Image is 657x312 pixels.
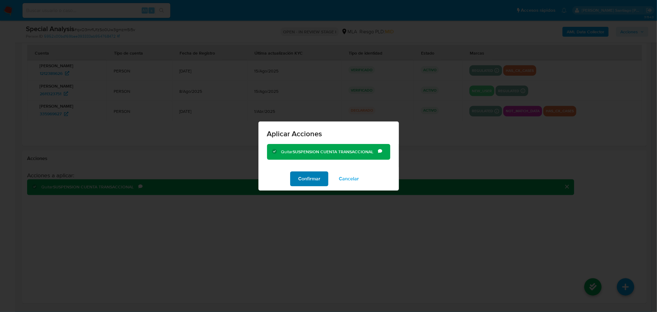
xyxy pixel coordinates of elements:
span: Aplicar Acciones [267,130,390,138]
button: Cancelar [331,171,367,186]
button: Confirmar [290,171,328,186]
div: Quitar [281,149,378,155]
span: Cancelar [339,172,359,186]
b: SUSPENSION CUENTA TRANSACCIONAL [293,149,373,155]
span: Confirmar [298,172,320,186]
